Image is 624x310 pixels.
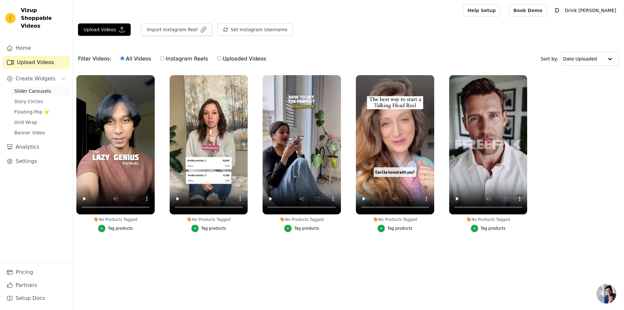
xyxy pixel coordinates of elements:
[509,4,546,17] a: Book Demo
[387,226,412,231] div: Tag products
[10,107,70,116] a: Floating-Pop ⭐
[14,88,51,94] span: Slider Carousels
[76,217,155,222] div: No Products Tagged
[170,217,248,222] div: No Products Tagged
[481,226,506,231] div: Tag products
[3,56,70,69] a: Upload Videos
[10,128,70,137] a: Banner Video
[294,226,319,231] div: Tag products
[10,87,70,96] a: Slider Carousels
[449,217,527,222] div: No Products Tagged
[98,225,133,232] button: Tag products
[3,292,70,305] a: Setup Docs
[78,51,270,66] div: Filter Videos:
[555,7,559,14] text: D
[120,55,151,63] label: All Videos
[463,4,500,17] a: Help Setup
[120,56,124,61] input: All Videos
[284,225,319,232] button: Tag products
[597,284,616,303] div: Open chat
[10,97,70,106] a: Story Circles
[78,23,131,36] button: Upload Videos
[191,225,226,232] button: Tag products
[10,118,70,127] a: Grid Wrap
[263,217,341,222] div: No Products Tagged
[562,5,619,16] p: Drink [PERSON_NAME]
[378,225,412,232] button: Tag products
[541,52,619,66] div: Sort by:
[3,266,70,279] a: Pricing
[471,225,506,232] button: Tag products
[3,279,70,292] a: Partners
[356,217,434,222] div: No Products Tagged
[160,56,164,61] input: Instagram Reels
[217,55,266,63] label: Uploaded Videos
[3,72,70,85] button: Create Widgets
[3,141,70,154] a: Analytics
[14,98,43,105] span: Story Circles
[14,129,45,136] span: Banner Video
[217,56,221,61] input: Uploaded Videos
[3,42,70,55] a: Home
[552,5,619,16] button: D Drink [PERSON_NAME]
[5,13,16,23] img: Vizup
[14,109,49,115] span: Floating-Pop ⭐
[16,75,56,83] span: Create Widgets
[108,226,133,231] div: Tag products
[160,55,208,63] label: Instagram Reels
[14,119,37,126] span: Grid Wrap
[201,226,226,231] div: Tag products
[217,23,293,36] button: Set Instagram Username
[3,155,70,168] a: Settings
[21,7,67,30] span: Vizup Shoppable Videos
[141,23,212,36] button: Import Instagram Reel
